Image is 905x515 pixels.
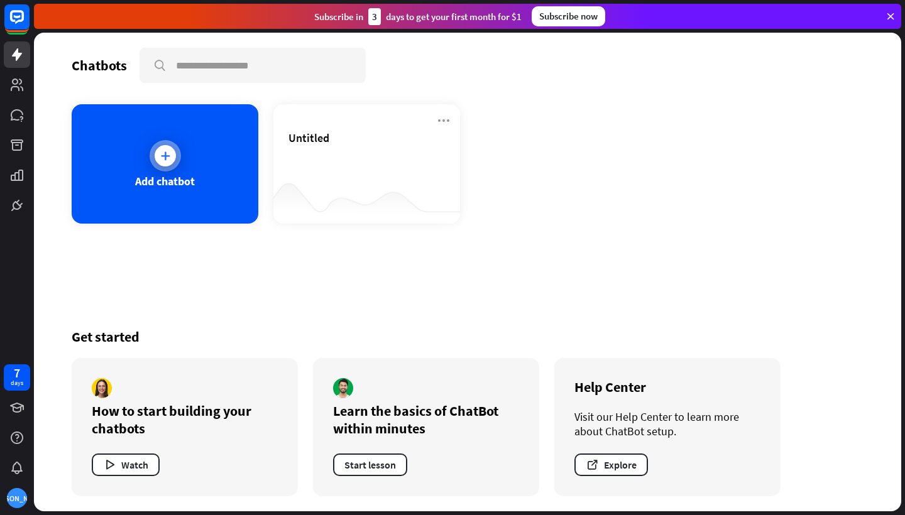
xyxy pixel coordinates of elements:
[368,8,381,25] div: 3
[314,8,522,25] div: Subscribe in days to get your first month for $1
[574,453,648,476] button: Explore
[574,409,760,438] div: Visit our Help Center to learn more about ChatBot setup.
[4,364,30,391] a: 7 days
[7,488,27,508] div: [PERSON_NAME]
[10,5,48,43] button: Open LiveChat chat widget
[333,402,519,437] div: Learn the basics of ChatBot within minutes
[72,328,864,345] div: Get started
[14,367,20,379] div: 7
[333,378,353,398] img: author
[135,174,195,188] div: Add chatbot
[92,453,160,476] button: Watch
[333,453,407,476] button: Start lesson
[92,402,278,437] div: How to start building your chatbots
[574,378,760,396] div: Help Center
[288,131,329,145] span: Untitled
[532,6,605,26] div: Subscribe now
[11,379,23,388] div: days
[72,57,127,74] div: Chatbots
[92,378,112,398] img: author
